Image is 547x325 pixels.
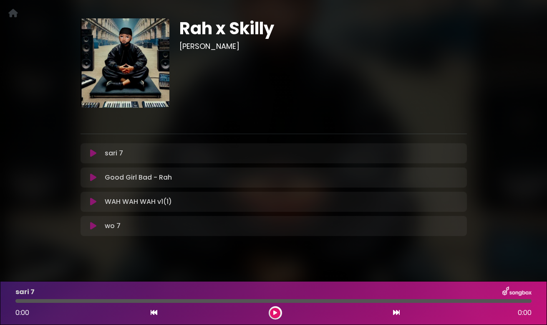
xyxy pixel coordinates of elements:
[105,148,123,158] p: sari 7
[179,18,467,38] h1: Rah x Skilly
[81,18,170,108] img: eH1wlhrjTzCZHtPldvEQ
[105,173,172,183] p: Good Girl Bad - Rah
[105,221,121,231] p: wo 7
[179,42,467,51] h3: [PERSON_NAME]
[105,197,172,207] p: WAH WAH WAH v1(1)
